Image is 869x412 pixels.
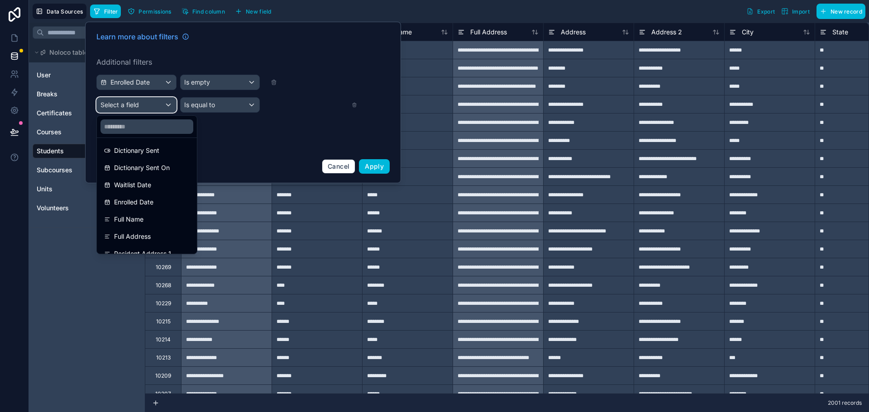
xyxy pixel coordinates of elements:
[37,71,110,80] a: User
[192,8,225,15] span: Find column
[37,166,72,175] span: Subcourses
[114,180,151,190] span: Waitlist Date
[155,372,171,379] div: 10209
[156,264,171,271] div: 10269
[757,8,775,15] span: Export
[90,5,121,18] button: Filter
[792,8,810,15] span: Import
[156,282,171,289] div: 10268
[156,318,171,325] div: 10215
[816,4,865,19] button: New record
[742,28,754,37] span: City
[49,48,91,57] span: Noloco tables
[155,390,171,398] div: 10207
[114,214,143,225] span: Full Name
[37,147,64,156] span: Students
[114,197,153,208] span: Enrolled Date
[37,90,57,99] span: Breaks
[813,4,865,19] a: New record
[37,71,51,80] span: User
[651,28,682,37] span: Address 2
[470,28,507,37] span: Full Address
[37,204,69,213] span: Volunteers
[37,185,110,194] a: Units
[37,128,62,137] span: Courses
[37,166,110,175] a: Subcourses
[832,28,848,37] span: State
[37,90,110,99] a: Breaks
[156,354,171,361] div: 10213
[33,182,141,196] div: Units
[37,185,53,194] span: Units
[33,144,141,158] div: Students
[114,248,171,259] span: Resident Address 1
[124,5,174,18] button: Permissions
[47,8,83,15] span: Data Sources
[37,109,110,118] a: Certificates
[831,8,862,15] span: New record
[33,163,141,177] div: Subcourses
[37,109,72,118] span: Certificates
[37,147,110,156] a: Students
[743,4,778,19] button: Export
[114,145,159,156] span: Dictionary Sent
[232,5,275,18] button: New field
[33,106,141,120] div: Certificates
[33,87,141,101] div: Breaks
[561,28,586,37] span: Address
[156,336,171,343] div: 10214
[37,204,110,213] a: Volunteers
[124,5,178,18] a: Permissions
[33,125,141,139] div: Courses
[828,399,862,407] span: 2001 records
[156,300,171,307] div: 10229
[114,162,170,173] span: Dictionary Sent On
[114,231,151,242] span: Full Address
[178,5,228,18] button: Find column
[37,128,110,137] a: Courses
[246,8,272,15] span: New field
[33,46,136,59] button: Noloco tables
[138,8,171,15] span: Permissions
[104,8,118,15] span: Filter
[33,68,141,82] div: User
[33,4,86,19] button: Data Sources
[33,201,141,215] div: Volunteers
[778,4,813,19] button: Import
